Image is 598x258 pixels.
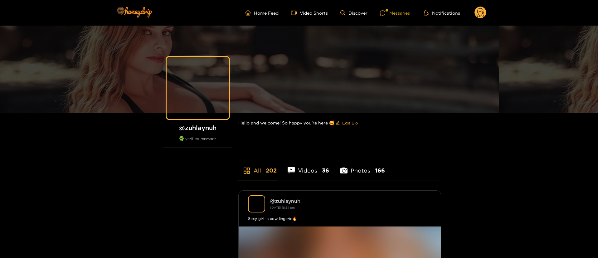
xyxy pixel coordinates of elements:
[248,195,265,212] img: zuhlaynuh
[270,198,431,204] div: @ zuhlaynuh
[422,10,462,16] button: Notifications
[340,153,385,181] li: Photos
[334,118,359,128] button: editEdit Bio
[266,167,277,174] span: 202
[291,10,300,16] span: video-camera
[342,120,358,126] span: Edit Bio
[340,10,367,16] a: Discover
[322,167,329,174] span: 36
[163,124,232,132] h1: @ zuhlaynuh
[245,10,279,16] a: Home Feed
[163,136,232,148] div: verified member
[238,113,441,133] div: Hello and welcome! So happy you’re here 🥰
[380,9,410,17] div: Messages
[245,10,254,16] span: home
[270,206,295,209] small: [DATE] 18:54 pm
[288,153,329,181] li: Videos
[238,153,277,181] li: All
[243,167,250,174] span: appstore
[291,10,328,16] a: Video Shorts
[375,167,385,174] span: 166
[248,216,431,222] div: Sexy girl in cow lingerie🔥
[336,121,340,125] span: edit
